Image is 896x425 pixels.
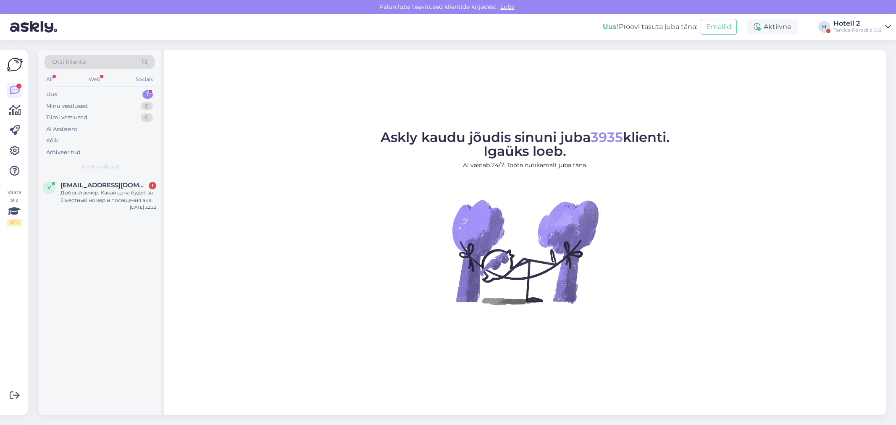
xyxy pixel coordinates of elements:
div: Kõik [46,136,58,145]
div: Добрый вечер. Какая цена будет за 2 местный номер и посещения аква парка плюс банный центр. На 27... [60,189,156,204]
div: Socials [134,74,155,85]
div: [DATE] 22:22 [130,204,156,210]
img: No Chat active [449,176,601,328]
span: 3935 [591,129,623,145]
span: Luba [498,3,517,10]
div: Vaata siia [7,189,22,226]
div: Tiimi vestlused [46,113,87,122]
div: 0 [141,113,153,122]
div: Arhiveeritud [46,148,81,157]
img: Askly Logo [7,57,23,73]
span: Askly kaudu jõudis sinuni juba klienti. Igaüks loeb. [381,129,670,159]
div: 0 [141,102,153,110]
div: H [818,21,830,33]
div: AI Assistent [46,125,77,134]
div: All [45,74,54,85]
div: Minu vestlused [46,102,88,110]
div: Hotell 2 [833,20,882,27]
div: Tervise Paradiis OÜ [833,27,882,34]
div: 1 [149,182,156,189]
b: Uus! [603,23,619,31]
span: v [47,184,51,191]
span: v.belousovs@inbox.lv [60,181,148,189]
div: Proovi tasuta juba täna: [603,22,697,32]
div: Web [87,74,102,85]
div: 1 [142,90,153,99]
div: Uus [46,90,57,99]
p: AI vastab 24/7. Tööta nutikamalt juba täna. [381,161,670,170]
button: Emailid [701,19,737,35]
div: 0 / 3 [7,219,22,226]
a: Hotell 2Tervise Paradiis OÜ [833,20,891,34]
span: Uued vestlused [80,163,119,171]
div: Aktiivne [747,19,798,34]
span: Otsi kliente [52,58,86,66]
